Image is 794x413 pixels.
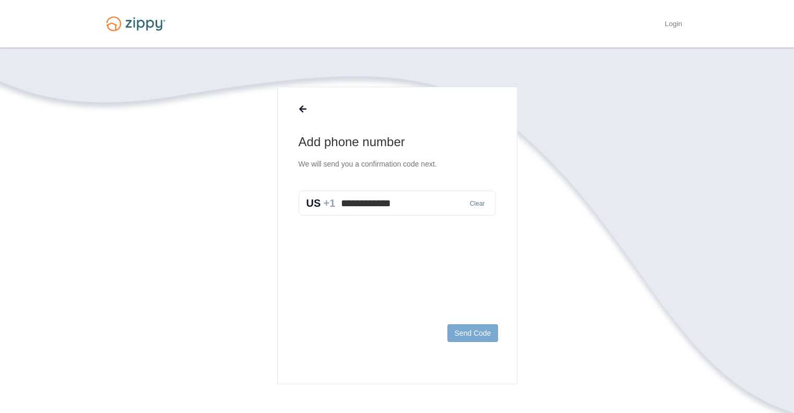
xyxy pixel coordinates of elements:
[100,11,172,36] img: Logo
[447,324,497,342] button: Send Code
[299,159,496,170] p: We will send you a confirmation code next.
[665,20,682,30] a: Login
[299,134,496,150] h1: Add phone number
[467,199,488,209] button: Clear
